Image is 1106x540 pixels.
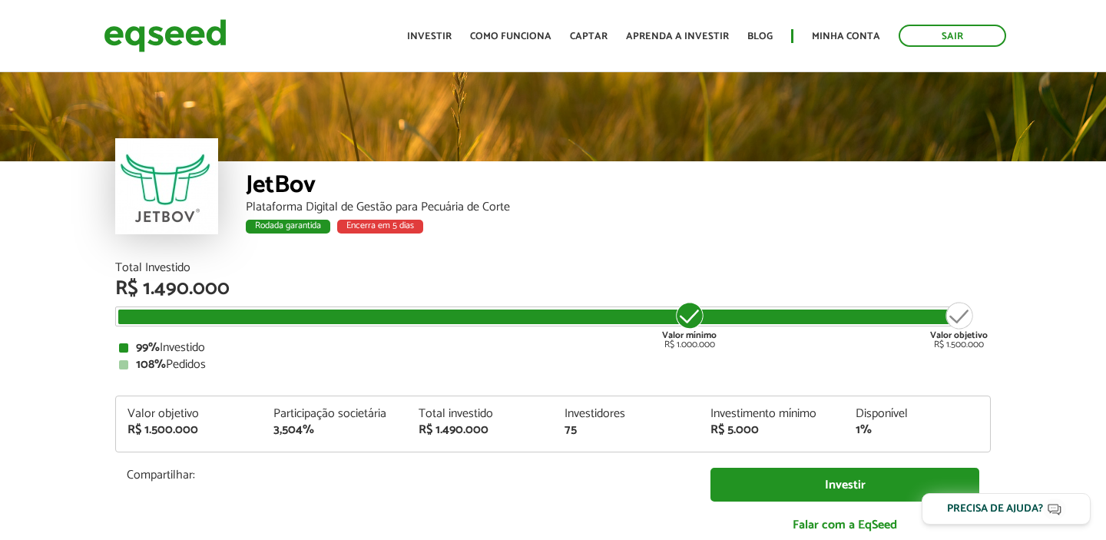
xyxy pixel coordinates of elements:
strong: Valor objetivo [930,328,988,343]
div: Total investido [419,408,541,420]
a: Sair [899,25,1006,47]
div: Investimento mínimo [710,408,833,420]
div: 75 [565,424,687,436]
strong: 108% [136,354,166,375]
div: R$ 1.490.000 [115,279,991,299]
div: Investidores [565,408,687,420]
div: R$ 1.500.000 [930,300,988,350]
a: Aprenda a investir [626,31,729,41]
div: R$ 1.000.000 [661,300,718,350]
a: Investir [407,31,452,41]
div: Valor objetivo [127,408,250,420]
div: R$ 1.490.000 [419,424,541,436]
div: 1% [856,424,979,436]
div: R$ 1.500.000 [127,424,250,436]
div: Pedidos [119,359,987,371]
div: R$ 5.000 [710,424,833,436]
div: Rodada garantida [246,220,330,234]
div: Encerra em 5 dias [337,220,423,234]
div: Participação societária [273,408,396,420]
img: EqSeed [104,15,227,56]
div: JetBov [246,173,991,201]
a: Como funciona [470,31,551,41]
strong: Valor mínimo [662,328,717,343]
div: Investido [119,342,987,354]
div: Disponível [856,408,979,420]
p: Compartilhar: [127,468,687,482]
a: Minha conta [812,31,880,41]
div: Total Investido [115,262,991,274]
strong: 99% [136,337,160,358]
a: Captar [570,31,608,41]
div: 3,504% [273,424,396,436]
a: Blog [747,31,773,41]
div: Plataforma Digital de Gestão para Pecuária de Corte [246,201,991,214]
a: Investir [710,468,979,502]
